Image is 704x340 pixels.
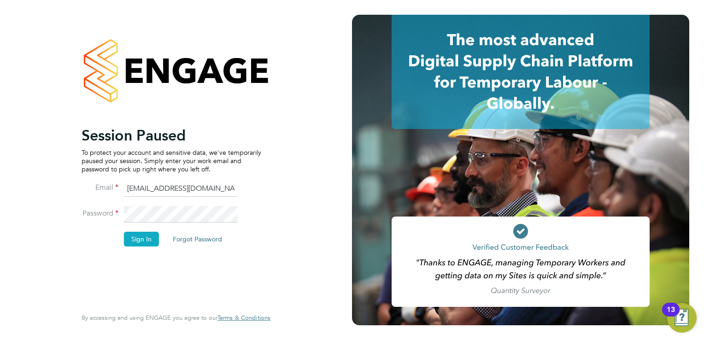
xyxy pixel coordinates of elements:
h2: Session Paused [82,126,261,145]
div: 13 [667,310,675,322]
button: Open Resource Center, 13 new notifications [667,303,697,333]
label: Password [82,209,118,218]
a: Terms & Conditions [217,314,270,322]
span: By accessing and using ENGAGE you agree to our [82,314,270,322]
button: Sign In [124,232,159,246]
label: Email [82,183,118,193]
input: Enter your work email... [124,181,238,197]
p: To protect your account and sensitive data, we've temporarily paused your session. Simply enter y... [82,148,261,174]
button: Forgot Password [165,232,229,246]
